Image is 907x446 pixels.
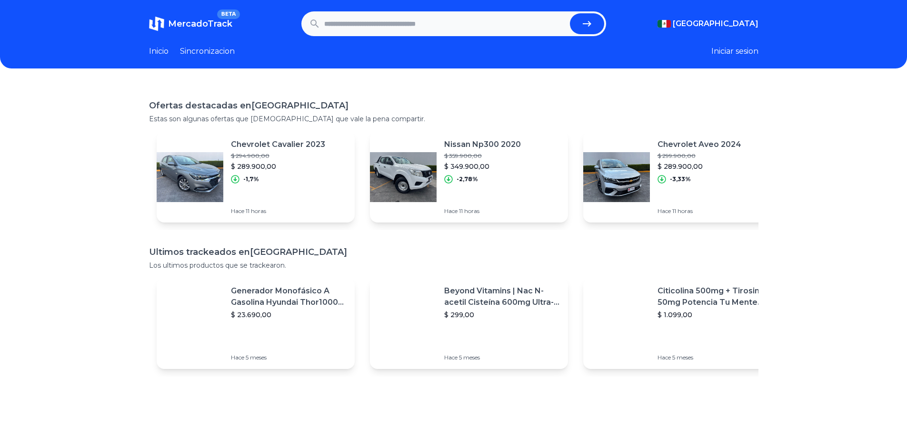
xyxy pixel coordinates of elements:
img: Featured image [157,290,223,357]
img: Featured image [370,144,437,210]
p: Chevrolet Aveo 2024 [658,139,741,150]
h1: Ofertas destacadas en [GEOGRAPHIC_DATA] [149,99,758,112]
p: Generador Monofásico A Gasolina Hyundai Thor10000 P 11.5 Kw [231,285,347,308]
img: Featured image [370,290,437,357]
img: Featured image [583,144,650,210]
p: Hace 5 meses [658,354,774,361]
p: Estas son algunas ofertas que [DEMOGRAPHIC_DATA] que vale la pena compartir. [149,114,758,124]
p: Hace 5 meses [444,354,560,361]
p: Chevrolet Cavalier 2023 [231,139,325,150]
p: Hace 11 horas [658,207,741,215]
button: [GEOGRAPHIC_DATA] [658,18,758,29]
p: $ 299.900,00 [658,152,741,160]
img: Featured image [583,290,650,357]
p: -1,7% [243,175,259,183]
p: $ 289.900,00 [658,162,741,171]
p: $ 1.099,00 [658,310,774,320]
p: $ 294.900,00 [231,152,325,160]
p: $ 349.900,00 [444,162,521,171]
p: Los ultimos productos que se trackearon. [149,261,758,270]
p: $ 359.900,00 [444,152,521,160]
button: Iniciar sesion [711,46,758,57]
p: Citicolina 500mg + Tirosina 50mg Potencia Tu Mente (120caps) Sabor Sin Sabor [658,285,774,308]
p: Beyond Vitamins | Nac N-acetil Cisteína 600mg Ultra-premium Con Inulina De Agave (prebiótico Natu... [444,285,560,308]
p: $ 23.690,00 [231,310,347,320]
a: Featured imageChevrolet Cavalier 2023$ 294.900,00$ 289.900,00-1,7%Hace 11 horas [157,131,355,223]
a: MercadoTrackBETA [149,16,232,31]
p: -3,33% [670,175,691,183]
p: Nissan Np300 2020 [444,139,521,150]
span: MercadoTrack [168,19,232,29]
p: Hace 11 horas [231,207,325,215]
a: Featured imageGenerador Monofásico A Gasolina Hyundai Thor10000 P 11.5 Kw$ 23.690,00Hace 5 meses [157,278,355,369]
a: Featured imageChevrolet Aveo 2024$ 299.900,00$ 289.900,00-3,33%Hace 11 horas [583,131,781,223]
a: Inicio [149,46,169,57]
span: BETA [217,10,239,19]
p: Hace 11 horas [444,207,521,215]
img: Featured image [157,144,223,210]
p: -2,78% [457,175,478,183]
p: Hace 5 meses [231,354,347,361]
a: Sincronizacion [180,46,235,57]
img: Mexico [658,20,671,28]
a: Featured imageBeyond Vitamins | Nac N-acetil Cisteína 600mg Ultra-premium Con Inulina De Agave (p... [370,278,568,369]
p: $ 299,00 [444,310,560,320]
p: $ 289.900,00 [231,162,325,171]
img: MercadoTrack [149,16,164,31]
a: Featured imageCiticolina 500mg + Tirosina 50mg Potencia Tu Mente (120caps) Sabor Sin Sabor$ 1.099... [583,278,781,369]
a: Featured imageNissan Np300 2020$ 359.900,00$ 349.900,00-2,78%Hace 11 horas [370,131,568,223]
h1: Ultimos trackeados en [GEOGRAPHIC_DATA] [149,245,758,259]
span: [GEOGRAPHIC_DATA] [673,18,758,29]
